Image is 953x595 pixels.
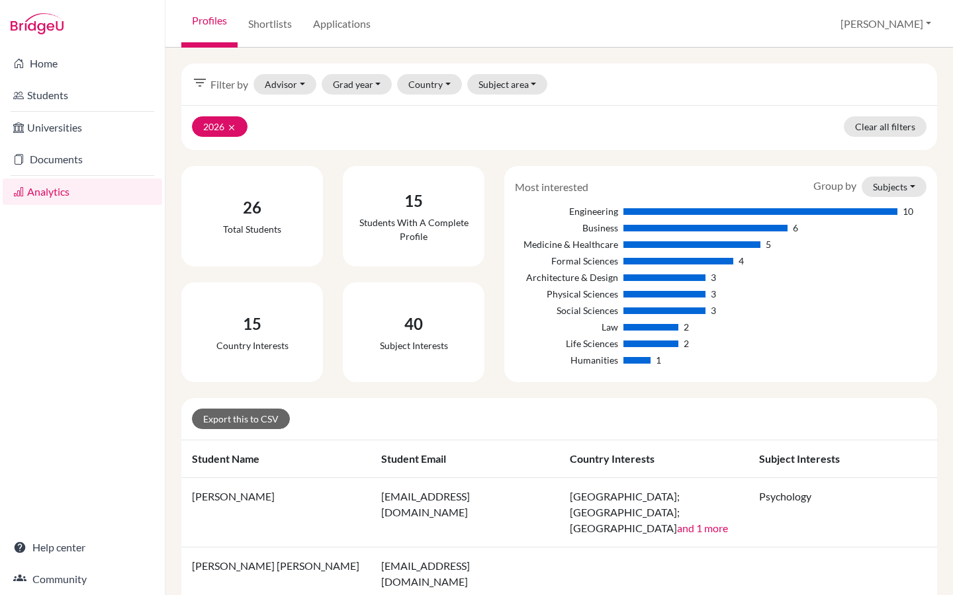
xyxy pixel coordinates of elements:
div: Students with a complete profile [353,216,474,243]
div: 2 [684,337,689,350]
button: Country [397,74,462,95]
div: 3 [711,303,716,317]
a: Universities [3,114,162,141]
button: and 1 more [677,520,728,536]
td: [EMAIL_ADDRESS][DOMAIN_NAME] [371,478,560,547]
div: 40 [380,312,448,336]
button: Advisor [253,74,316,95]
th: Student name [181,440,371,478]
div: Country interests [216,338,289,352]
button: Grad year [322,74,392,95]
div: Subject interests [380,338,448,352]
div: 3 [711,287,716,301]
td: [PERSON_NAME] [181,478,371,547]
div: Total students [223,222,281,236]
a: Community [3,566,162,592]
div: Physical Sciences [515,287,617,301]
div: Group by [803,177,936,197]
a: Export this to CSV [192,409,290,429]
div: Formal Sciences [515,254,617,268]
div: 1 [656,353,661,367]
div: Architecture & Design [515,270,617,284]
div: Medicine & Healthcare [515,237,617,251]
div: 5 [766,237,771,251]
th: Student email [371,440,560,478]
div: Social Sciences [515,303,617,317]
a: Help center [3,534,162,561]
img: Bridge-U [11,13,64,34]
div: 15 [216,312,289,336]
button: Subjects [862,177,927,197]
a: Documents [3,146,162,173]
button: 2026clear [192,116,248,137]
button: Subject area [467,74,548,95]
div: Business [515,221,617,235]
div: Humanities [515,353,617,367]
a: Clear all filters [844,116,927,137]
i: filter_list [192,75,208,91]
button: [PERSON_NAME] [835,11,937,36]
th: Country interests [559,440,749,478]
a: Home [3,50,162,77]
div: 6 [793,221,798,235]
i: clear [227,123,236,132]
div: 4 [739,254,744,268]
span: Filter by [210,77,248,93]
td: Psychology [749,478,938,547]
div: Life Sciences [515,337,617,350]
div: 2 [684,320,689,334]
th: Subject interests [749,440,938,478]
div: 3 [711,270,716,284]
div: Law [515,320,617,334]
a: Analytics [3,178,162,205]
td: [GEOGRAPHIC_DATA]; [GEOGRAPHIC_DATA]; [GEOGRAPHIC_DATA] [559,478,749,547]
div: Engineering [515,204,617,218]
div: 10 [903,204,913,218]
div: 26 [223,196,281,219]
a: Students [3,82,162,108]
div: 15 [353,189,474,213]
div: Most interested [505,179,598,195]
